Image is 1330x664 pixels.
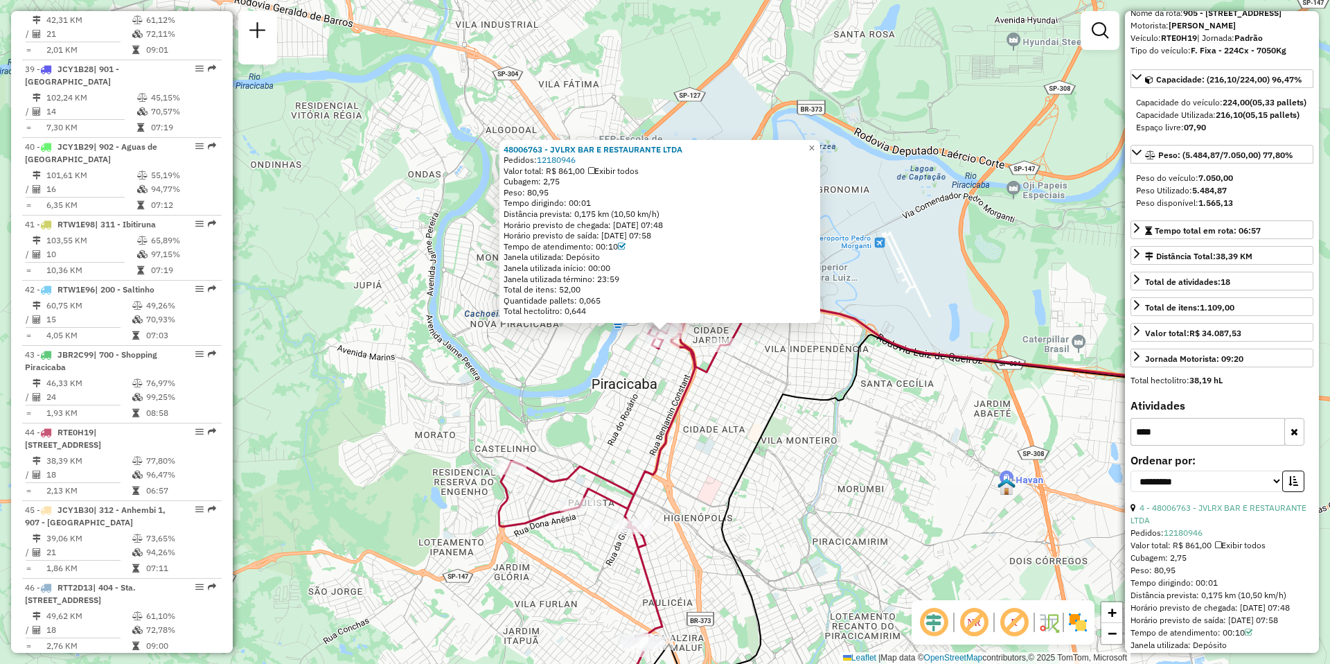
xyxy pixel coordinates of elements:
[46,198,136,212] td: 6,35 KM
[145,376,215,390] td: 76,97%
[145,454,215,468] td: 77,80%
[46,484,132,498] td: 2,13 KM
[1184,122,1206,132] strong: 07,90
[1130,19,1313,32] div: Motorista:
[46,468,132,482] td: 18
[1245,627,1252,638] a: Com service time
[208,350,216,358] em: Rota exportada
[132,30,143,38] i: % de utilização da cubagem
[57,219,95,229] span: RTW1E98
[1145,353,1243,365] div: Jornada Motorista: 09:20
[1130,589,1313,602] div: Distância prevista: 0,175 km (10,50 km/h)
[33,236,41,245] i: Distância Total
[46,182,136,196] td: 16
[1130,552,1187,563] span: Cubagem: 2,75
[878,653,880,663] span: |
[95,219,156,229] span: | 311 - Ibitiruna
[195,583,204,591] em: Opções
[132,642,139,650] i: Tempo total em rota
[1130,145,1313,164] a: Peso: (5.484,87/7.050,00) 77,80%
[504,230,816,241] div: Horário previsto de saída: [DATE] 07:58
[25,427,101,450] span: | [STREET_ADDRESS]
[33,107,41,116] i: Total de Atividades
[504,306,816,317] div: Total hectolitro: 0,644
[46,561,132,575] td: 1,86 KM
[208,220,216,228] em: Rota exportada
[1189,375,1223,385] strong: 38,19 hL
[1155,225,1261,236] span: Tempo total em rota: 06:57
[46,623,132,637] td: 18
[504,284,816,295] div: Total de itens: 52,00
[957,606,991,639] span: Exibir NR
[132,302,143,310] i: % de utilização do peso
[537,155,576,165] a: 12180946
[46,121,136,134] td: 7,30 KM
[33,379,41,387] i: Distância Total
[132,46,139,54] i: Tempo total em rota
[46,13,132,27] td: 42,31 KM
[57,64,94,74] span: JCY1B28
[1156,74,1302,85] span: Capacidade: (216,10/224,00) 96,47%
[843,653,876,663] a: Leaflet
[33,250,41,259] i: Total de Atividades
[1086,17,1114,44] a: Exibir filtros
[195,428,204,436] em: Opções
[1130,323,1313,342] a: Valor total:R$ 34.087,53
[132,534,143,543] i: % de utilização do peso
[1234,33,1263,43] strong: Padrão
[25,390,32,404] td: /
[1183,8,1282,18] strong: 905 - [STREET_ADDRESS]
[1282,471,1304,492] button: Ordem crescente
[1158,150,1293,160] span: Peso: (5.484,87/7.050,00) 77,80%
[1130,272,1313,290] a: Total de atividades:18
[25,582,136,605] span: 46 -
[1130,527,1313,539] div: Pedidos:
[1130,166,1313,215] div: Peso: (5.484,87/7.050,00) 77,80%
[25,43,32,57] td: =
[195,64,204,73] em: Opções
[1130,349,1313,367] a: Jornada Motorista: 09:20
[1130,44,1313,57] div: Tipo do veículo:
[1136,96,1308,109] div: Capacidade do veículo:
[132,315,143,324] i: % de utilização da cubagem
[1038,611,1060,634] img: Fluxo de ruas
[145,561,215,575] td: 07:11
[924,653,983,663] a: OpenStreetMap
[195,220,204,228] em: Opções
[195,505,204,514] em: Opções
[132,379,143,387] i: % de utilização do peso
[1223,97,1250,107] strong: 224,00
[137,201,144,209] i: Tempo total em rota
[137,266,144,274] i: Tempo total em rota
[997,478,1016,496] img: 480 UDC Light Piracicaba
[137,171,148,180] i: % de utilização do peso
[132,16,143,24] i: % de utilização do peso
[46,406,132,420] td: 1,93 KM
[504,144,682,155] a: 48006763 - JVLRX BAR E RESTAURANTE LTDA
[504,198,816,209] div: Tempo dirigindo: 00:01
[588,166,639,176] span: Exibir todos
[46,168,136,182] td: 101,61 KM
[1136,197,1308,209] div: Peso disponível:
[57,582,93,593] span: RTT2D13
[137,94,148,102] i: % de utilização do peso
[137,123,144,132] i: Tempo total em rota
[504,295,816,306] div: Quantidade pallets: 0,065
[504,252,816,263] div: Janela utilizada: Depósito
[137,236,148,245] i: % de utilização do peso
[1136,173,1233,183] span: Peso do veículo:
[1221,277,1230,287] strong: 18
[1215,540,1266,550] span: Exibir todos
[195,285,204,293] em: Opções
[208,505,216,514] em: Rota exportada
[150,105,216,119] td: 70,57%
[1130,69,1313,88] a: Capacidade: (216,10/224,00) 96,47%
[57,141,94,152] span: JCY1B29
[145,406,215,420] td: 08:58
[25,468,32,482] td: /
[33,612,41,620] i: Distância Total
[1130,32,1313,44] div: Veículo:
[1200,302,1234,313] strong: 1.109,00
[132,457,143,465] i: % de utilização do peso
[132,548,143,557] i: % de utilização da cubagem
